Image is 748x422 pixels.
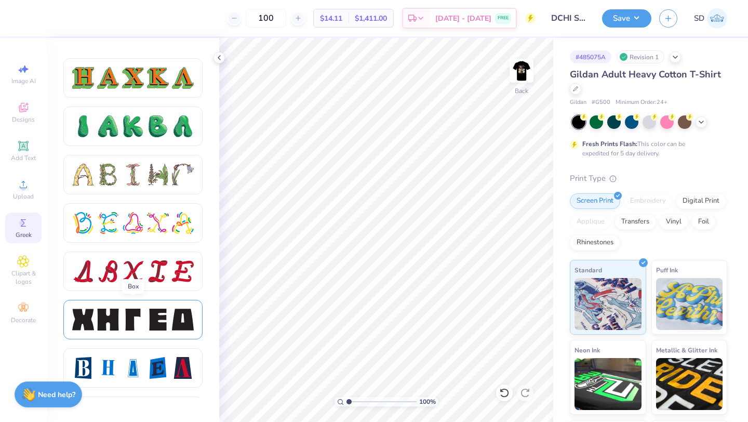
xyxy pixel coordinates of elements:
div: Applique [570,214,611,230]
span: FREE [498,15,509,22]
span: Designs [12,115,35,124]
div: Screen Print [570,193,620,209]
span: Clipart & logos [5,269,42,286]
div: Transfers [615,214,656,230]
div: Back [515,86,528,96]
div: Vinyl [659,214,688,230]
span: Upload [13,192,34,201]
span: Minimum Order: 24 + [616,98,667,107]
div: Box [122,279,144,294]
div: Revision 1 [617,50,664,63]
img: Back [511,60,532,81]
img: Standard [575,278,642,330]
span: Neon Ink [575,345,600,355]
span: SD [694,12,704,24]
span: Add Text [11,154,36,162]
div: Rhinestones [570,235,620,250]
span: 100 % [419,397,436,406]
span: # G500 [592,98,610,107]
div: Print Type [570,173,727,184]
span: Gildan Adult Heavy Cotton T-Shirt [570,68,721,81]
div: Foil [691,214,716,230]
span: $14.11 [320,13,342,24]
span: Gildan [570,98,586,107]
input: Untitled Design [543,8,594,29]
div: # 485075A [570,50,611,63]
span: Image AI [11,77,36,85]
input: – – [246,9,286,28]
img: Neon Ink [575,358,642,410]
a: SD [694,8,727,29]
span: $1,411.00 [355,13,387,24]
div: Embroidery [623,193,673,209]
span: Greek [16,231,32,239]
span: Metallic & Glitter Ink [656,345,717,355]
div: Digital Print [676,193,726,209]
span: Decorate [11,316,36,324]
span: [DATE] - [DATE] [435,13,491,24]
span: Puff Ink [656,265,678,275]
img: Puff Ink [656,278,723,330]
strong: Fresh Prints Flash: [582,140,637,148]
span: Standard [575,265,602,275]
img: Sofia Diep [707,8,727,29]
strong: Need help? [38,390,75,400]
button: Save [602,9,651,28]
div: This color can be expedited for 5 day delivery. [582,139,710,158]
img: Metallic & Glitter Ink [656,358,723,410]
